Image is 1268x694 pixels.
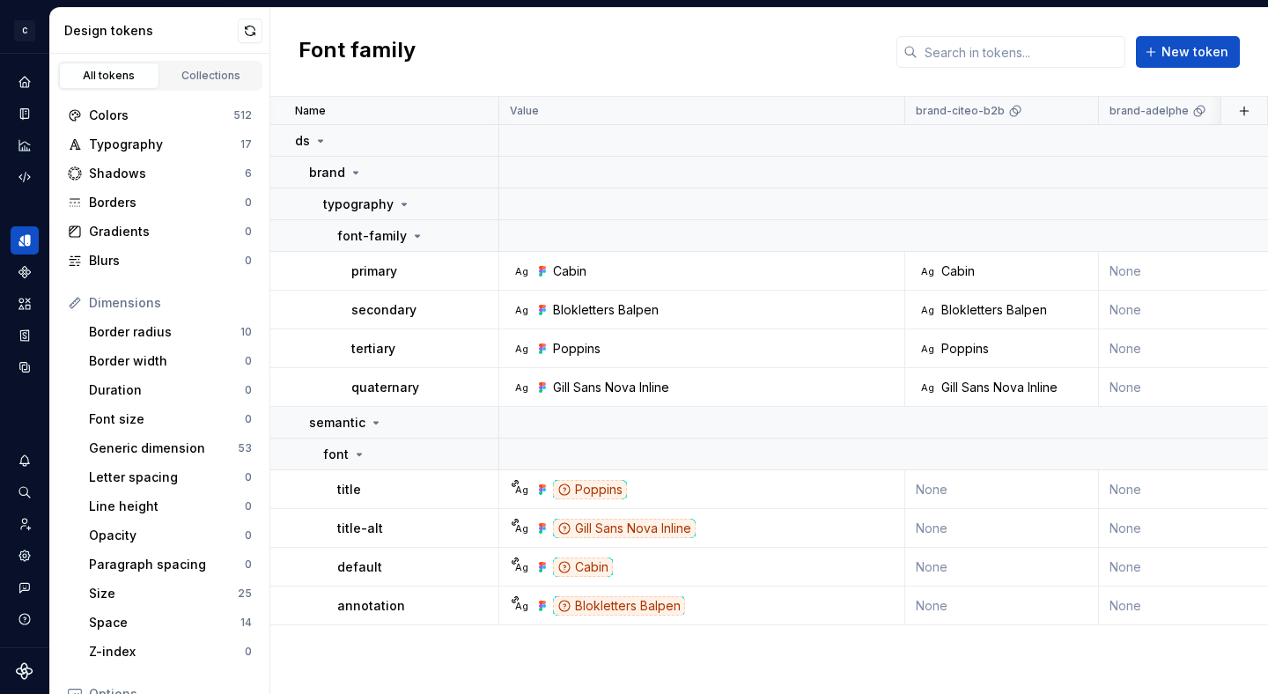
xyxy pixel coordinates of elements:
div: Blurs [89,252,245,269]
a: Border radius10 [82,318,259,346]
button: Search ⌘K [11,478,39,506]
td: None [905,587,1099,625]
a: Colors512 [61,101,259,129]
div: 0 [245,196,252,210]
svg: Supernova Logo [16,662,33,680]
div: 10 [240,325,252,339]
div: Border width [89,352,245,370]
div: 17 [240,137,252,151]
div: Size [89,585,238,602]
div: Blokletters Balpen [941,301,1047,319]
div: Letter spacing [89,469,245,486]
div: Blokletters Balpen [553,301,659,319]
div: Generic dimension [89,439,238,457]
div: 0 [245,499,252,513]
a: Blurs0 [61,247,259,275]
a: Opacity0 [82,521,259,550]
div: Blokletters Balpen [553,596,685,616]
p: annotation [337,597,405,615]
div: 0 [245,528,252,543]
div: Line height [89,498,245,515]
p: brand-citeo-b2b [916,104,1005,118]
div: Ag [514,380,528,395]
div: Design tokens [64,22,238,40]
div: Collections [167,69,255,83]
div: Opacity [89,527,245,544]
a: Letter spacing0 [82,463,259,491]
input: Search in tokens... [918,36,1125,68]
p: semantic [309,414,365,432]
div: C [14,20,35,41]
div: Dimensions [89,294,252,312]
a: Shadows6 [61,159,259,188]
p: typography [323,196,394,213]
div: 0 [245,557,252,572]
div: Font size [89,410,245,428]
a: Duration0 [82,376,259,404]
div: Ag [514,264,528,278]
p: secondary [351,301,417,319]
div: All tokens [65,69,153,83]
p: default [337,558,382,576]
div: Poppins [553,340,601,358]
td: None [905,548,1099,587]
div: 53 [238,441,252,455]
div: Poppins [553,480,627,499]
div: 0 [245,645,252,659]
a: Line height0 [82,492,259,520]
div: Cabin [553,262,586,280]
div: Ag [514,521,528,535]
a: Design tokens [11,226,39,255]
p: primary [351,262,397,280]
div: Gill Sans Nova Inline [553,379,669,396]
div: 6 [245,166,252,181]
p: font [323,446,349,463]
div: 0 [245,383,252,397]
a: Generic dimension53 [82,434,259,462]
a: Z-index0 [82,638,259,666]
div: Z-index [89,643,245,661]
a: Assets [11,290,39,318]
div: Gradients [89,223,245,240]
div: Cabin [553,557,613,577]
a: Size25 [82,580,259,608]
p: brand [309,164,345,181]
div: Ag [514,560,528,574]
p: tertiary [351,340,395,358]
div: Ag [514,599,528,613]
div: Ag [514,483,528,497]
div: Ag [920,380,934,395]
a: Data sources [11,353,39,381]
div: Home [11,68,39,96]
a: Border width0 [82,347,259,375]
p: brand-adelphe [1109,104,1189,118]
p: font-family [337,227,407,245]
div: Duration [89,381,245,399]
a: Documentation [11,100,39,128]
div: Storybook stories [11,321,39,350]
td: None [905,470,1099,509]
div: 512 [233,108,252,122]
div: Ag [514,342,528,356]
div: Ag [920,303,934,317]
p: Name [295,104,326,118]
div: Ag [920,342,934,356]
a: Analytics [11,131,39,159]
a: Invite team [11,510,39,538]
button: Notifications [11,447,39,475]
div: Typography [89,136,240,153]
div: 14 [240,616,252,630]
h2: Font family [299,36,416,68]
p: title-alt [337,520,383,537]
a: Font size0 [82,405,259,433]
div: Shadows [89,165,245,182]
a: Paragraph spacing0 [82,550,259,579]
a: Components [11,258,39,286]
